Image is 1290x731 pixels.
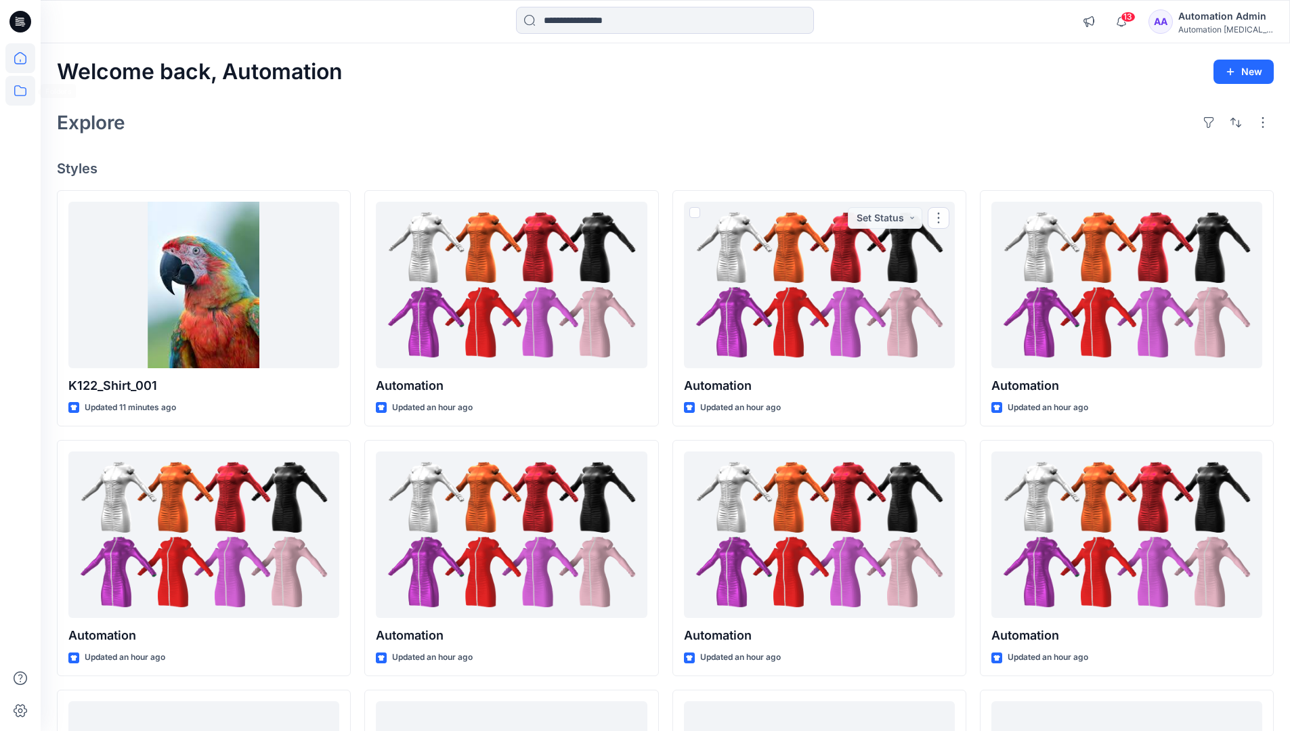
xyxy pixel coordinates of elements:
h2: Welcome back, Automation [57,60,343,85]
p: Updated an hour ago [392,650,473,665]
a: Automation [991,202,1262,369]
p: Automation [376,626,647,645]
p: Automation [68,626,339,645]
a: Automation [376,451,647,619]
p: Updated an hour ago [85,650,165,665]
p: Updated 11 minutes ago [85,401,176,415]
p: Updated an hour ago [1008,401,1088,415]
p: Automation [991,376,1262,395]
div: AA [1148,9,1173,34]
h4: Styles [57,160,1274,177]
p: Updated an hour ago [392,401,473,415]
a: K122_Shirt_001 [68,202,339,369]
a: Automation [684,202,955,369]
p: Automation [684,626,955,645]
p: Updated an hour ago [700,650,781,665]
a: Automation [376,202,647,369]
p: Updated an hour ago [700,401,781,415]
a: Automation [68,451,339,619]
p: K122_Shirt_001 [68,376,339,395]
a: Automation [991,451,1262,619]
p: Automation [684,376,955,395]
button: New [1213,60,1274,84]
a: Automation [684,451,955,619]
div: Automation [MEDICAL_DATA]... [1178,24,1273,35]
p: Updated an hour ago [1008,650,1088,665]
span: 13 [1121,12,1136,22]
p: Automation [376,376,647,395]
h2: Explore [57,112,125,133]
p: Automation [991,626,1262,645]
div: Automation Admin [1178,8,1273,24]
